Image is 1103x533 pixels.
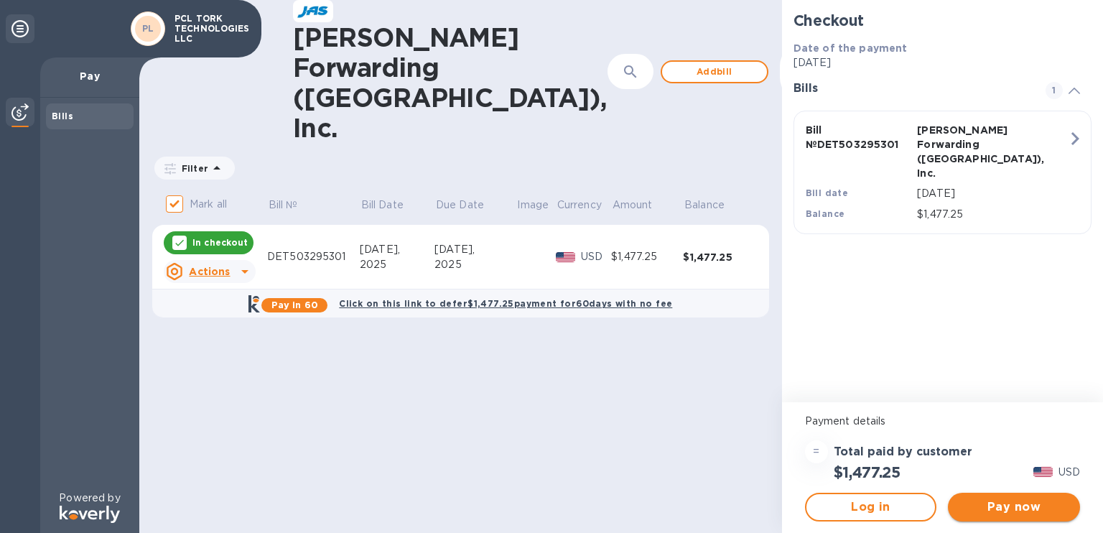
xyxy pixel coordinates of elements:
[271,300,318,310] b: Pay in 60
[267,249,360,264] div: DET503295301
[806,123,912,152] p: Bill № DET503295301
[959,499,1069,516] span: Pay now
[189,266,230,277] u: Actions
[556,252,575,262] img: USD
[360,257,434,272] div: 2025
[917,186,1068,201] p: [DATE]
[834,463,900,481] h2: $1,477.25
[684,198,725,213] p: Balance
[805,493,937,522] button: Log in
[661,60,768,83] button: Addbill
[1058,465,1080,480] p: USD
[917,207,1068,222] p: $1,477.25
[436,198,503,213] span: Due Date
[434,242,516,257] div: [DATE],
[1046,82,1063,99] span: 1
[557,198,602,213] p: Currency
[360,242,434,257] div: [DATE],
[190,197,227,212] p: Mark all
[436,198,484,213] p: Due Date
[793,11,1092,29] h2: Checkout
[517,198,549,213] p: Image
[793,111,1092,234] button: Bill №DET503295301[PERSON_NAME] Forwarding ([GEOGRAPHIC_DATA]), Inc.Bill date[DATE]Balance$1,477.25
[1033,467,1053,477] img: USD
[674,63,755,80] span: Add bill
[793,42,908,54] b: Date of the payment
[269,198,317,213] span: Bill №
[805,414,1080,429] p: Payment details
[613,198,653,213] p: Amount
[683,250,755,264] div: $1,477.25
[269,198,298,213] p: Bill №
[793,82,1028,96] h3: Bills
[834,445,972,459] h3: Total paid by customer
[59,491,120,506] p: Powered by
[192,236,248,249] p: In checkout
[806,208,845,219] b: Balance
[174,14,246,44] p: PCL TORK TECHNOLOGIES LLC
[361,198,422,213] span: Bill Date
[52,69,128,83] p: Pay
[434,257,516,272] div: 2025
[339,298,672,309] b: Click on this link to defer $1,477.25 payment for 60 days with no fee
[293,22,608,143] h1: [PERSON_NAME] Forwarding ([GEOGRAPHIC_DATA]), Inc.
[613,198,671,213] span: Amount
[611,249,683,264] div: $1,477.25
[142,23,154,34] b: PL
[581,249,611,264] p: USD
[176,162,208,175] p: Filter
[793,55,1092,70] p: [DATE]
[60,506,120,523] img: Logo
[684,198,743,213] span: Balance
[361,198,404,213] p: Bill Date
[818,499,924,516] span: Log in
[917,123,1023,180] p: [PERSON_NAME] Forwarding ([GEOGRAPHIC_DATA]), Inc.
[805,440,828,463] div: =
[52,111,73,121] b: Bills
[948,493,1080,522] button: Pay now
[806,187,849,198] b: Bill date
